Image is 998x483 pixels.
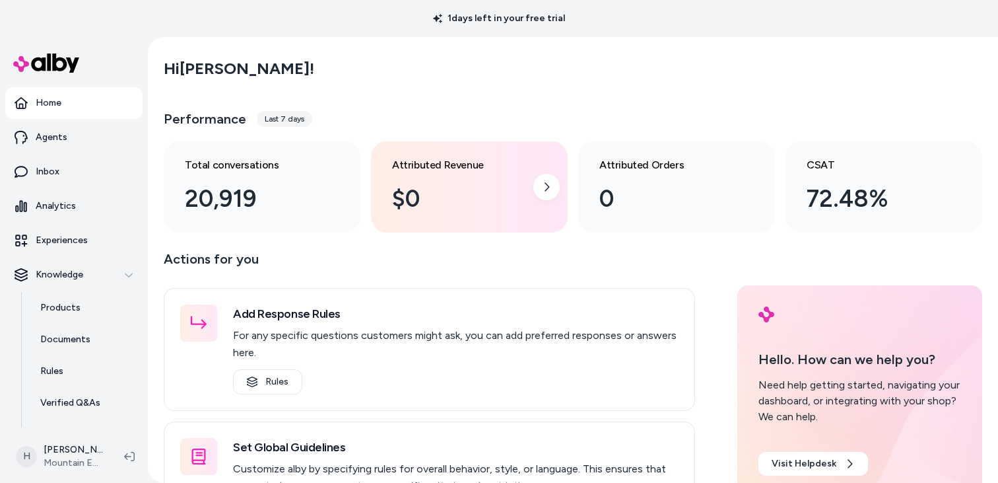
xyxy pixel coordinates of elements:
[27,355,143,387] a: Rules
[5,156,143,188] a: Inbox
[807,181,940,217] div: 72.48%
[425,12,573,25] p: 1 days left in your free trial
[758,350,961,369] p: Hello. How can we help you?
[40,396,100,410] p: Verified Q&As
[233,305,679,323] h3: Add Response Rules
[758,307,774,322] img: alby Logo
[36,234,88,247] p: Experiences
[599,157,733,173] h3: Attributed Orders
[8,435,114,478] button: H[PERSON_NAME]Mountain Equipment Company
[44,443,103,457] p: [PERSON_NAME]
[392,157,525,173] h3: Attributed Revenue
[27,387,143,419] a: Verified Q&As
[164,59,314,79] h2: Hi [PERSON_NAME] !
[16,446,37,467] span: H
[599,181,733,217] div: 0
[27,419,143,451] a: Reviews
[27,292,143,324] a: Products
[5,122,143,153] a: Agents
[233,369,302,394] a: Rules
[36,96,61,110] p: Home
[371,141,568,233] a: Attributed Revenue $0
[40,301,81,315] p: Products
[5,190,143,222] a: Analytics
[36,165,59,178] p: Inbox
[164,110,246,128] h3: Performance
[257,111,312,127] div: Last 7 days
[36,131,67,144] p: Agents
[36,268,83,281] p: Knowledge
[233,438,679,457] h3: Set Global Guidelines
[392,181,525,217] div: $0
[164,141,360,233] a: Total conversations 20,919
[185,157,318,173] h3: Total conversations
[13,54,79,73] img: alby Logo
[758,452,868,476] a: Visit Helpdesk
[5,259,143,291] button: Knowledge
[40,333,90,346] p: Documents
[164,248,695,280] p: Actions for you
[233,327,679,361] p: For any specific questions customers might ask, you can add preferred responses or answers here.
[785,141,982,233] a: CSAT 72.48%
[185,181,318,217] div: 20,919
[807,157,940,173] h3: CSAT
[5,225,143,256] a: Experiences
[40,365,63,378] p: Rules
[27,324,143,355] a: Documents
[5,87,143,119] a: Home
[758,377,961,425] div: Need help getting started, navigating your dashboard, or integrating with your shop? We can help.
[578,141,775,233] a: Attributed Orders 0
[36,200,76,213] p: Analytics
[44,457,103,470] span: Mountain Equipment Company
